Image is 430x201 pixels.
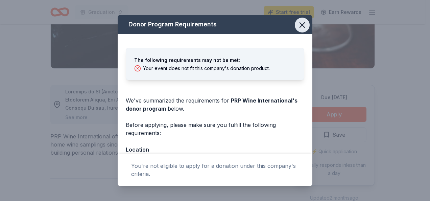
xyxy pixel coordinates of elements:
[118,15,312,34] div: Donor Program Requirements
[143,65,270,71] div: Your event does not fit this company's donation product.
[126,145,304,154] div: Location
[131,162,299,178] div: You're not eligible to apply for a donation under this company's criteria.
[126,96,304,113] div: We've summarized the requirements for below.
[126,121,304,137] div: Before applying, please make sure you fulfill the following requirements:
[134,56,296,64] div: The following requirements may not be met:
